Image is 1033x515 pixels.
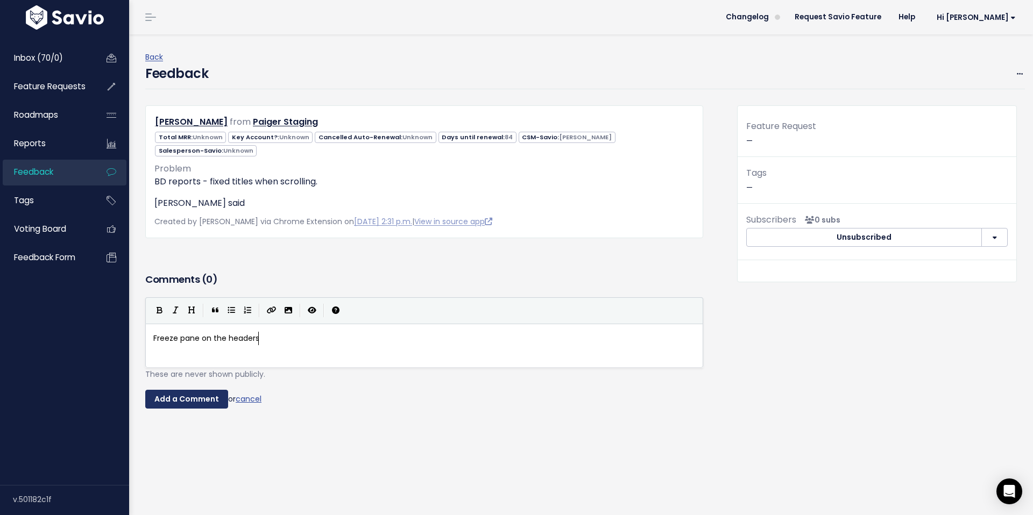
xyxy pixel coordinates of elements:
[203,304,204,317] i: |
[259,304,260,317] i: |
[207,303,223,319] button: Quote
[223,146,253,155] span: Unknown
[300,304,301,317] i: |
[519,132,615,143] span: CSM-Savio:
[746,167,767,179] span: Tags
[438,132,516,143] span: Days until renewal:
[726,13,769,21] span: Changelog
[801,214,840,225] span: <p><strong>Subscribers</strong><br><br> No subscribers yet<br> </p>
[738,119,1016,157] div: —
[13,485,129,513] div: v.501182c1f
[145,390,703,409] div: or
[223,303,239,319] button: Generic List
[14,166,53,177] span: Feedback
[239,303,256,319] button: Numbered List
[559,133,612,141] span: [PERSON_NAME]
[14,195,34,206] span: Tags
[890,9,924,25] a: Help
[206,273,213,286] span: 0
[228,132,313,143] span: Key Account?:
[236,393,261,404] a: cancel
[3,74,89,99] a: Feature Requests
[14,52,63,63] span: Inbox (70/0)
[253,116,318,128] a: Paiger Staging
[786,9,890,25] a: Request Savio Feature
[746,166,1008,195] p: —
[14,109,58,120] span: Roadmaps
[154,162,191,175] span: Problem
[151,303,167,319] button: Bold
[315,132,436,143] span: Cancelled Auto-Renewal:
[230,116,251,128] span: from
[505,133,513,141] span: 84
[414,216,492,227] a: View in source app
[145,64,208,83] h4: Feedback
[145,390,228,409] input: Add a Comment
[746,228,982,247] button: Unsubscribed
[328,303,344,319] button: Markdown Guide
[3,188,89,213] a: Tags
[3,160,89,184] a: Feedback
[167,303,183,319] button: Italic
[304,303,320,319] button: Toggle Preview
[23,5,107,30] img: logo-white.9d6f32f41409.svg
[746,120,816,132] span: Feature Request
[263,303,280,319] button: Create Link
[145,52,163,62] a: Back
[3,245,89,270] a: Feedback form
[154,216,492,227] span: Created by [PERSON_NAME] via Chrome Extension on |
[746,213,796,226] span: Subscribers
[924,9,1024,26] a: Hi [PERSON_NAME]
[153,333,259,344] span: Freeze pane on the headers
[3,217,89,241] a: Voting Board
[14,138,46,149] span: Reports
[279,133,309,141] span: Unknown
[14,223,66,234] span: Voting Board
[937,13,1016,22] span: Hi [PERSON_NAME]
[155,116,228,128] a: [PERSON_NAME]
[323,304,324,317] i: |
[3,46,89,70] a: Inbox (70/0)
[14,252,75,263] span: Feedback form
[145,272,703,287] h3: Comments ( )
[155,145,257,156] span: Salesperson-Savio:
[183,303,200,319] button: Heading
[193,133,223,141] span: Unknown
[3,131,89,156] a: Reports
[14,81,86,92] span: Feature Requests
[3,103,89,127] a: Roadmaps
[154,175,694,188] p: BD reports - fixed titles when scrolling.
[145,369,265,380] span: These are never shown publicly.
[354,216,412,227] a: [DATE] 2:31 p.m.
[996,478,1022,504] div: Open Intercom Messenger
[402,133,433,141] span: Unknown
[280,303,296,319] button: Import an image
[154,197,694,210] p: [PERSON_NAME] said
[155,132,226,143] span: Total MRR:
